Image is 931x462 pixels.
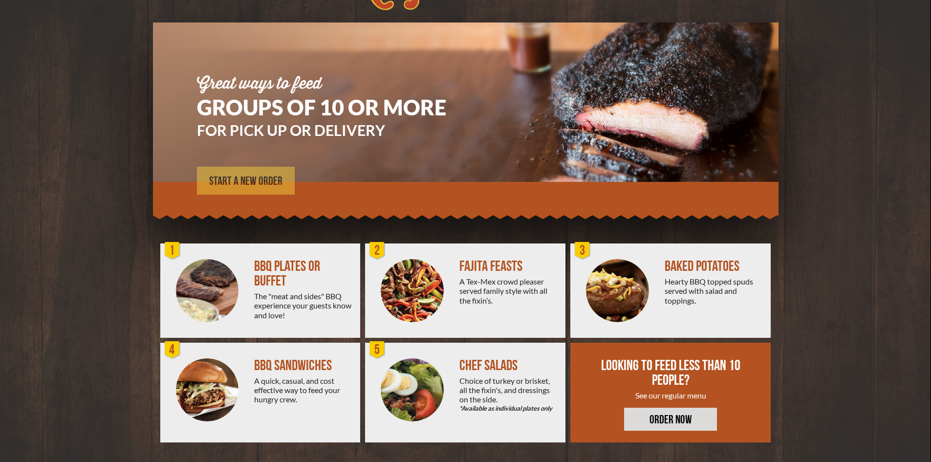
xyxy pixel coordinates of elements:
[197,123,476,137] h3: FOR PICK UP OR DELIVERY
[254,376,352,404] div: A quick, casual, and cost effective way to feed your hungry crew.
[163,340,182,360] div: 4
[459,259,558,274] div: FAJITA FEASTS
[197,97,476,118] h1: GROUPS OF 10 OR MORE
[665,277,763,305] div: Hearty BBQ topped spuds served with salad and toppings.
[163,241,182,261] div: 1
[600,358,742,388] div: LOOKING TO FEED LESS THAN 10 PEOPLE?
[176,259,239,322] img: PEJ-BBQ-Buffet.png
[459,358,558,373] div: CHEF SALADS
[459,404,558,413] em: *Available as individual plates only
[665,259,763,274] div: BAKED POTATOES
[254,291,352,320] div: The "meat and sides" BBQ experience your guests know and love!
[254,259,352,288] div: BBQ PLATES OR BUFFET
[368,340,387,360] div: 5
[459,277,558,305] div: A Tex-Mex crowd pleaser served family style with all the fixin’s.
[197,167,295,195] a: START A NEW ORDER
[381,259,444,322] img: PEJ-Fajitas.png
[600,391,742,400] div: See our regular menu
[197,76,476,92] div: Great ways to feed
[624,408,717,431] a: ORDER NOW
[254,358,352,373] div: BBQ SANDWICHES
[381,358,444,421] img: Salad-Circle.png
[209,176,282,187] span: START A NEW ORDER
[586,259,649,322] img: PEJ-Baked-Potato.png
[573,241,592,261] div: 3
[459,376,558,414] div: Choice of turkey or brisket, all the fixin's, and dressings on the side.
[176,358,239,421] img: PEJ-BBQ-Sandwich.png
[368,241,387,261] div: 2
